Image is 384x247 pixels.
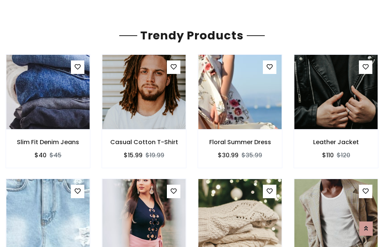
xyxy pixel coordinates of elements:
[337,151,350,160] del: $120
[198,139,282,146] h6: Floral Summer Dress
[124,152,142,159] h6: $15.99
[322,152,334,159] h6: $110
[145,151,164,160] del: $19.99
[49,151,61,160] del: $45
[218,152,238,159] h6: $30.99
[137,27,247,44] span: Trendy Products
[34,152,46,159] h6: $40
[241,151,262,160] del: $35.99
[294,139,378,146] h6: Leather Jacket
[6,139,90,146] h6: Slim Fit Denim Jeans
[102,139,186,146] h6: Casual Cotton T-Shirt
